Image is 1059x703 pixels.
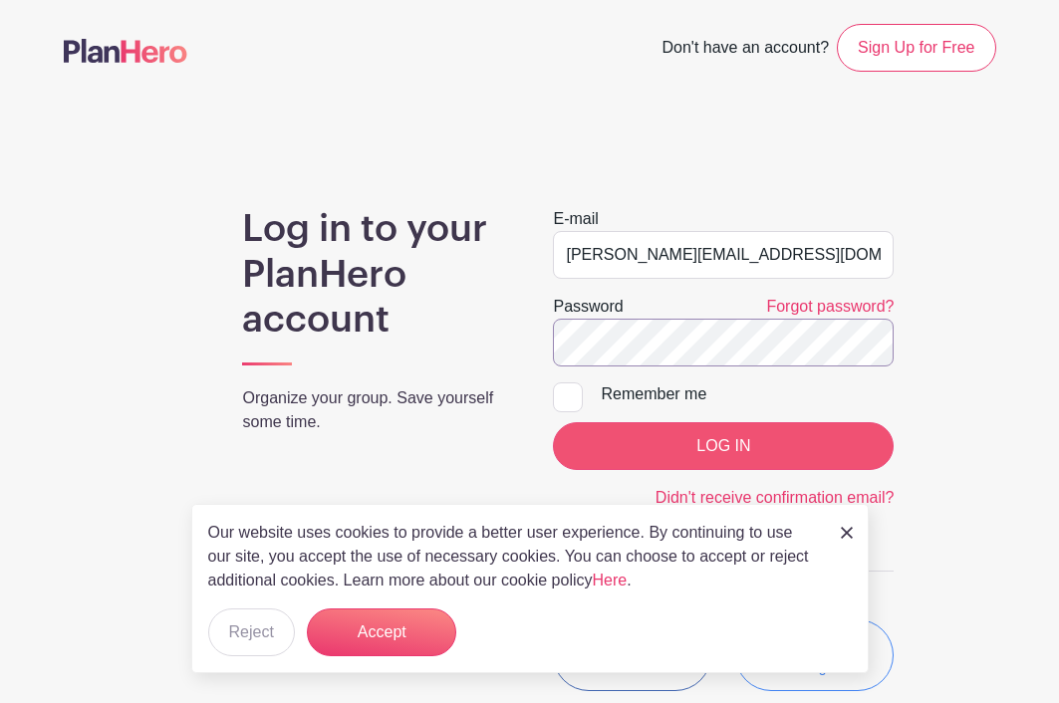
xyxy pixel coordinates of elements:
a: Here [593,572,628,588]
img: close_button-5f87c8562297e5c2d7936805f587ecaba9071eb48480494691a3f1689db116b3.svg [841,527,853,539]
a: Sign Up for Free [837,24,995,72]
p: Our website uses cookies to provide a better user experience. By continuing to use our site, you ... [208,521,820,592]
a: Forgot password? [766,298,894,315]
div: Remember me [601,382,894,406]
button: Accept [307,608,456,656]
button: Reject [208,608,295,656]
span: Don't have an account? [662,28,829,72]
input: LOG IN [553,422,894,470]
label: Password [553,295,623,319]
input: e.g. julie@eventco.com [553,231,894,279]
img: logo-507f7623f17ff9eddc593b1ce0a138ce2505c220e1c5a4e2b4648c50719b7d32.svg [64,39,187,63]
h1: Log in to your PlanHero account [242,207,505,344]
a: Didn't receive confirmation email? [656,489,895,506]
label: E-mail [553,207,598,231]
p: Organize your group. Save yourself some time. [242,386,505,434]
